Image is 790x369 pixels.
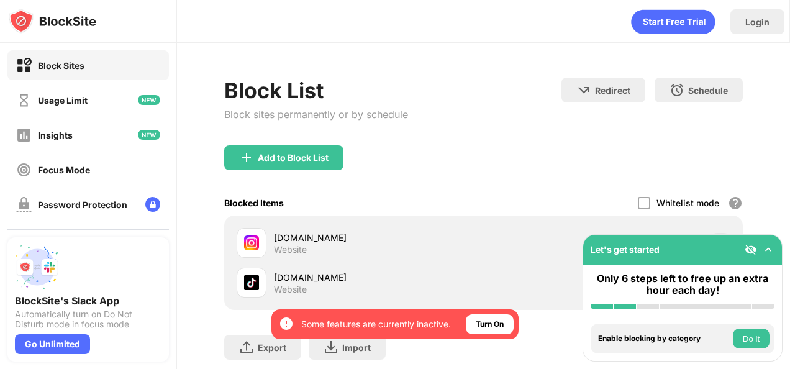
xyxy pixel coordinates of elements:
[224,108,408,121] div: Block sites permanently or by schedule
[16,127,32,143] img: insights-off.svg
[145,197,160,212] img: lock-menu.svg
[9,9,96,34] img: logo-blocksite.svg
[224,78,408,103] div: Block List
[15,309,161,329] div: Automatically turn on Do Not Disturb mode in focus mode
[224,198,284,208] div: Blocked Items
[733,329,770,348] button: Do it
[38,60,84,71] div: Block Sites
[279,316,294,331] img: error-circle-white.svg
[342,342,371,353] div: Import
[258,342,286,353] div: Export
[244,275,259,290] img: favicons
[274,271,483,284] div: [DOMAIN_NAME]
[16,58,32,73] img: block-on.svg
[15,294,161,307] div: BlockSite's Slack App
[138,130,160,140] img: new-icon.svg
[591,244,660,255] div: Let's get started
[274,284,307,295] div: Website
[762,244,774,256] img: omni-setup-toggle.svg
[274,244,307,255] div: Website
[476,318,504,330] div: Turn On
[274,231,483,244] div: [DOMAIN_NAME]
[38,199,127,210] div: Password Protection
[38,165,90,175] div: Focus Mode
[258,153,329,163] div: Add to Block List
[244,235,259,250] img: favicons
[38,130,73,140] div: Insights
[631,9,715,34] div: animation
[598,334,730,343] div: Enable blocking by category
[301,318,451,330] div: Some features are currently inactive.
[16,162,32,178] img: focus-off.svg
[38,95,88,106] div: Usage Limit
[591,273,774,296] div: Only 6 steps left to free up an extra hour each day!
[15,245,60,289] img: push-slack.svg
[16,197,32,212] img: password-protection-off.svg
[138,95,160,105] img: new-icon.svg
[16,93,32,108] img: time-usage-off.svg
[15,334,90,354] div: Go Unlimited
[745,244,757,256] img: eye-not-visible.svg
[535,12,778,157] iframe: Sign in with Google Dialog
[656,198,719,208] div: Whitelist mode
